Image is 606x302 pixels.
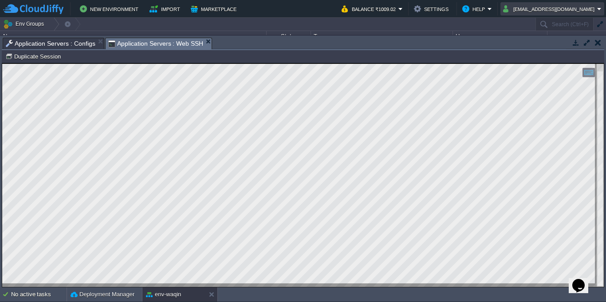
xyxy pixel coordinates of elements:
[569,267,597,293] iframe: chat widget
[267,31,311,41] div: Status
[342,4,398,14] button: Balance ₹1009.02
[11,287,67,302] div: No active tasks
[311,31,453,41] div: Tags
[462,4,488,14] button: Help
[1,31,266,41] div: Name
[414,4,451,14] button: Settings
[108,38,204,49] span: Application Servers : Web SSH
[6,38,95,49] span: Application Servers : Configs
[191,4,239,14] button: Marketplace
[3,4,63,15] img: CloudJiffy
[146,290,181,299] button: env-waqin
[3,18,47,30] button: Env Groups
[80,4,141,14] button: New Environment
[71,290,134,299] button: Deployment Manager
[503,4,597,14] button: [EMAIL_ADDRESS][DOMAIN_NAME]
[453,31,547,41] div: Usage
[5,52,63,60] button: Duplicate Session
[150,4,183,14] button: Import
